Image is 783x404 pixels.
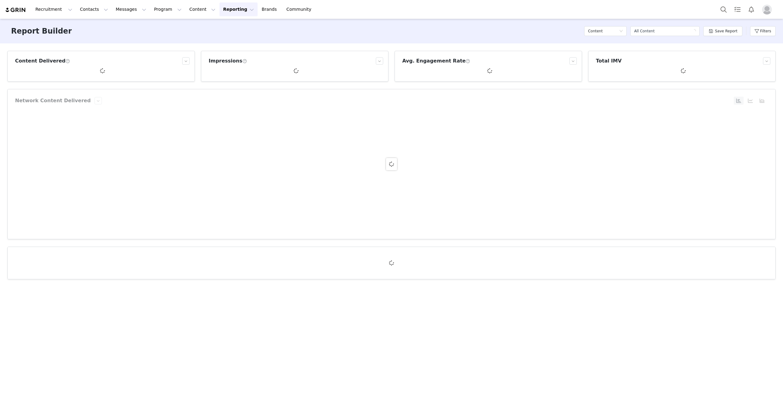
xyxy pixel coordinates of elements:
[7,247,776,279] article: Content
[717,2,730,16] button: Search
[209,57,247,65] h3: Impressions
[5,7,26,13] img: grin logo
[402,57,470,65] h3: Avg. Engagement Rate
[588,26,603,36] h5: Content
[750,26,776,36] button: Filters
[186,2,219,16] button: Content
[11,26,72,37] h3: Report Builder
[745,2,758,16] button: Notifications
[112,2,150,16] button: Messages
[731,2,744,16] a: Tasks
[762,5,772,14] img: placeholder-profile.jpg
[619,29,623,34] i: icon: down
[258,2,282,16] a: Brands
[703,26,742,36] button: Save Report
[283,2,318,16] a: Community
[150,2,185,16] button: Program
[32,2,76,16] button: Recruitment
[692,29,696,34] i: icon: loading
[596,57,622,65] h3: Total IMV
[758,5,778,14] button: Profile
[76,2,112,16] button: Contacts
[15,57,70,65] h3: Content Delivered
[219,2,258,16] button: Reporting
[634,26,654,36] div: All Content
